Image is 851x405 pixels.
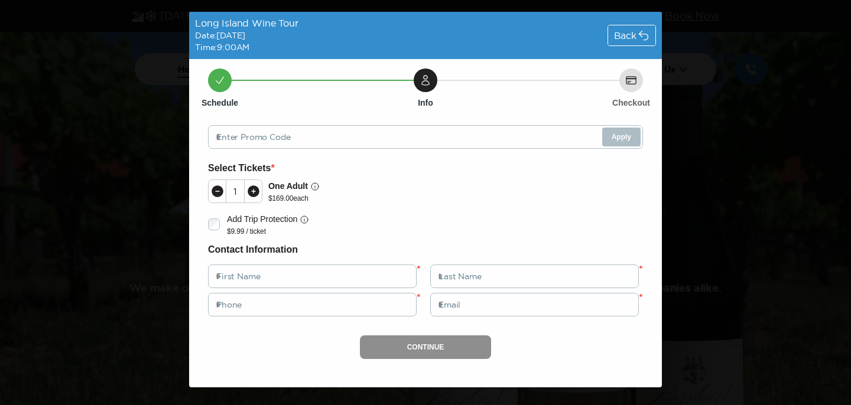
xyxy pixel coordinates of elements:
[202,97,238,109] h6: Schedule
[268,179,308,193] p: One Adult
[195,18,298,28] span: Long Island Wine Tour
[195,31,245,40] span: Date: [DATE]
[227,213,297,226] p: Add Trip Protection
[208,161,643,176] h6: Select Tickets
[268,194,320,203] p: $ 169.00 each
[227,227,309,236] p: $9.99 / ticket
[226,187,244,196] div: 1
[612,97,650,109] h6: Checkout
[614,31,636,40] span: Back
[208,242,643,257] h6: Contact Information
[418,97,433,109] h6: Info
[195,43,249,52] span: Time: 9:00AM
